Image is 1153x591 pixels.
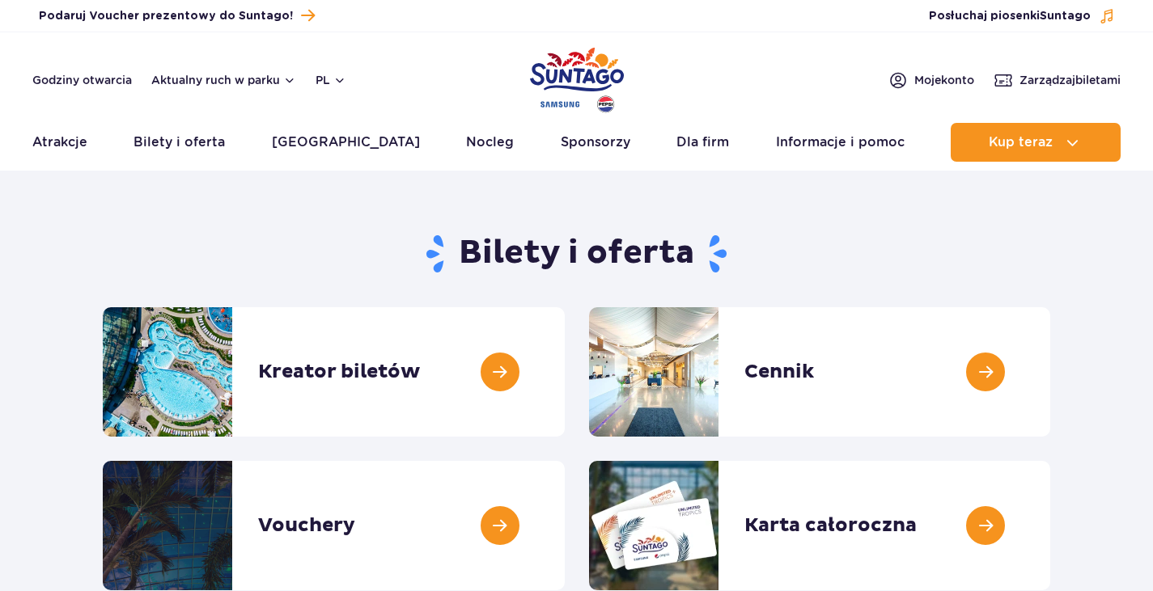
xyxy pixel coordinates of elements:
[561,123,630,162] a: Sponsorzy
[929,8,1115,24] button: Posłuchaj piosenkiSuntago
[39,5,315,27] a: Podaruj Voucher prezentowy do Suntago!
[1019,72,1121,88] span: Zarządzaj biletami
[951,123,1121,162] button: Kup teraz
[134,123,225,162] a: Bilety i oferta
[530,40,624,115] a: Park of Poland
[888,70,974,90] a: Mojekonto
[1040,11,1091,22] span: Suntago
[466,123,514,162] a: Nocleg
[776,123,905,162] a: Informacje i pomoc
[316,72,346,88] button: pl
[32,123,87,162] a: Atrakcje
[914,72,974,88] span: Moje konto
[929,8,1091,24] span: Posłuchaj piosenki
[994,70,1121,90] a: Zarządzajbiletami
[272,123,420,162] a: [GEOGRAPHIC_DATA]
[676,123,729,162] a: Dla firm
[989,135,1053,150] span: Kup teraz
[39,8,293,24] span: Podaruj Voucher prezentowy do Suntago!
[103,233,1050,275] h1: Bilety i oferta
[151,74,296,87] button: Aktualny ruch w parku
[32,72,132,88] a: Godziny otwarcia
